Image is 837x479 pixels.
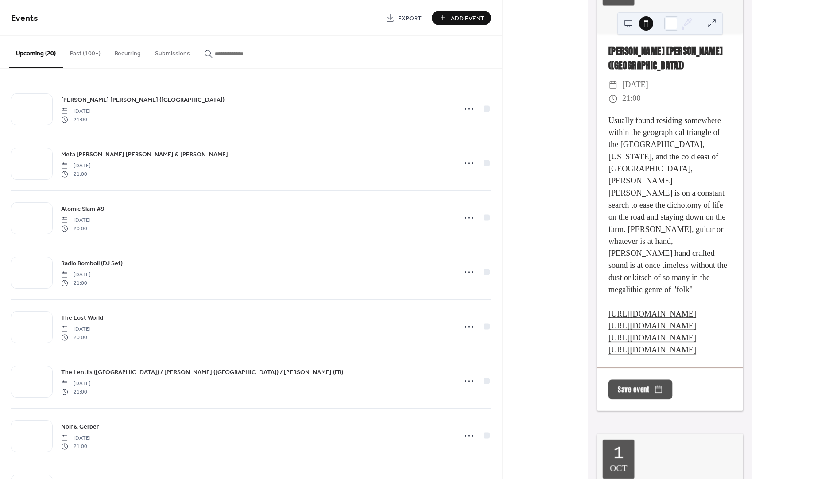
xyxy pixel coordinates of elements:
span: 21:00 [61,279,91,287]
span: 21:00 [61,170,91,178]
a: [URL][DOMAIN_NAME] [608,333,696,342]
span: 20:00 [61,224,91,232]
span: The Lost World [61,313,103,323]
span: Radio Bomboli (DJ Set) [61,259,123,268]
span: The Lentils ([GEOGRAPHIC_DATA]) / [PERSON_NAME] ([GEOGRAPHIC_DATA]) / [PERSON_NAME] (FR) [61,368,343,377]
span: Export [398,14,422,23]
a: The Lentils ([GEOGRAPHIC_DATA]) / [PERSON_NAME] ([GEOGRAPHIC_DATA]) / [PERSON_NAME] (FR) [61,367,343,377]
span: [DATE] [61,216,91,224]
span: 21:00 [61,116,91,124]
button: Add Event [432,11,491,25]
span: [DATE] [61,380,91,388]
a: The Lost World [61,313,103,323]
a: Radio Bomboli (DJ Set) [61,258,123,268]
a: Noir & Gerber [61,421,99,432]
div: [PERSON_NAME] [PERSON_NAME] ([GEOGRAPHIC_DATA]) [597,45,743,72]
span: 20:00 [61,333,91,341]
span: [DATE] [622,78,648,92]
span: Add Event [451,14,484,23]
a: Meta [PERSON_NAME] [PERSON_NAME] & [PERSON_NAME] [61,149,228,159]
button: Recurring [108,36,148,67]
span: Noir & Gerber [61,422,99,432]
div: 1 [613,445,623,462]
span: [DATE] [61,162,91,170]
span: 21:00 [61,442,91,450]
button: Upcoming (20) [9,36,63,68]
button: Past (100+) [63,36,108,67]
div: Usually found residing somewhere within the geographical triangle of the [GEOGRAPHIC_DATA], [US_S... [597,114,743,356]
div: Oct [610,464,627,473]
span: 21:00 [61,388,91,396]
div: ​ [608,92,617,105]
span: 21:00 [622,92,640,105]
span: [DATE] [61,108,91,116]
span: Atomic Slam #9 [61,205,105,214]
span: [PERSON_NAME] [PERSON_NAME] ([GEOGRAPHIC_DATA]) [61,96,225,105]
span: [DATE] [61,434,91,442]
a: [PERSON_NAME] [PERSON_NAME] ([GEOGRAPHIC_DATA]) [61,95,225,105]
a: [URL][DOMAIN_NAME] [608,345,696,354]
a: Export [379,11,428,25]
span: Events [11,10,38,27]
a: Atomic Slam #9 [61,204,105,214]
button: Submissions [148,36,197,67]
button: Save event [608,379,672,399]
a: [URL][DOMAIN_NAME] [608,309,696,318]
a: [URL][DOMAIN_NAME] [608,321,696,330]
span: [DATE] [61,271,91,279]
div: ​ [608,78,617,92]
span: [DATE] [61,325,91,333]
span: Meta [PERSON_NAME] [PERSON_NAME] & [PERSON_NAME] [61,150,228,159]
